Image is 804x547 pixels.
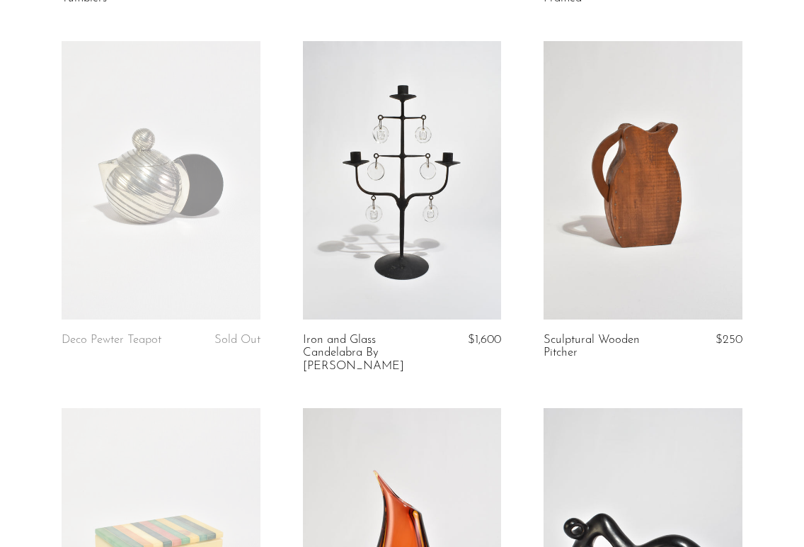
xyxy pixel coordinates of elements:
[468,334,501,346] span: $1,600
[214,334,260,346] span: Sold Out
[544,334,674,360] a: Sculptural Wooden Pitcher
[716,334,742,346] span: $250
[62,334,161,346] a: Deco Pewter Teapot
[303,334,434,373] a: Iron and Glass Candelabra By [PERSON_NAME]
